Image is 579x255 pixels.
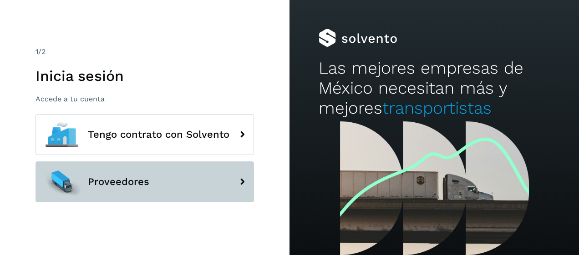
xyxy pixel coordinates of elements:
span: Proveedores [88,176,149,187]
h1: Inicia sesión [36,67,254,85]
span: 1 [36,47,38,56]
div: /2 [36,46,254,57]
button: Proveedores [36,161,254,202]
span: Tengo contrato con Solvento [88,129,229,140]
h2: Las mejores empresas de México necesitan más y mejores [319,58,550,119]
span: transportistas [382,98,492,118]
p: Accede a tu cuenta [36,95,254,103]
button: Tengo contrato con Solvento [36,114,254,155]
